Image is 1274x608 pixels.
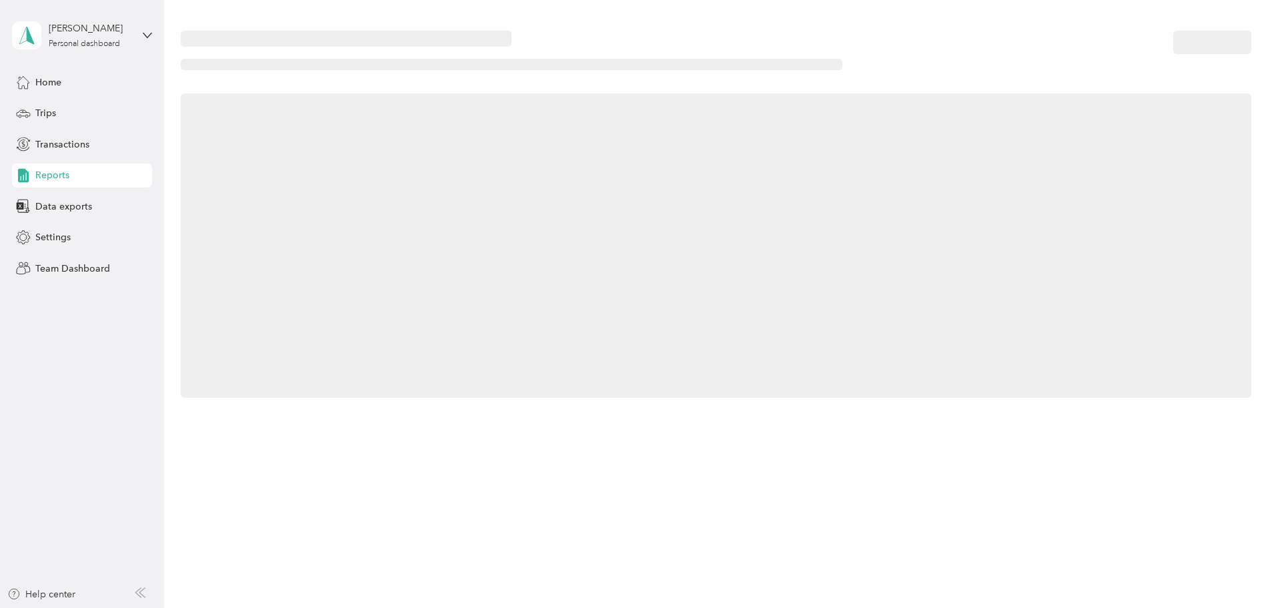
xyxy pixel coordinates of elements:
span: Reports [35,168,69,182]
span: Home [35,75,61,89]
span: Data exports [35,200,92,214]
div: Personal dashboard [49,40,120,48]
span: Trips [35,106,56,120]
button: Help center [7,587,75,601]
span: Settings [35,230,71,244]
iframe: Everlance-gr Chat Button Frame [1199,533,1274,608]
div: [PERSON_NAME] [49,21,132,35]
span: Transactions [35,137,89,151]
span: Team Dashboard [35,262,110,276]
